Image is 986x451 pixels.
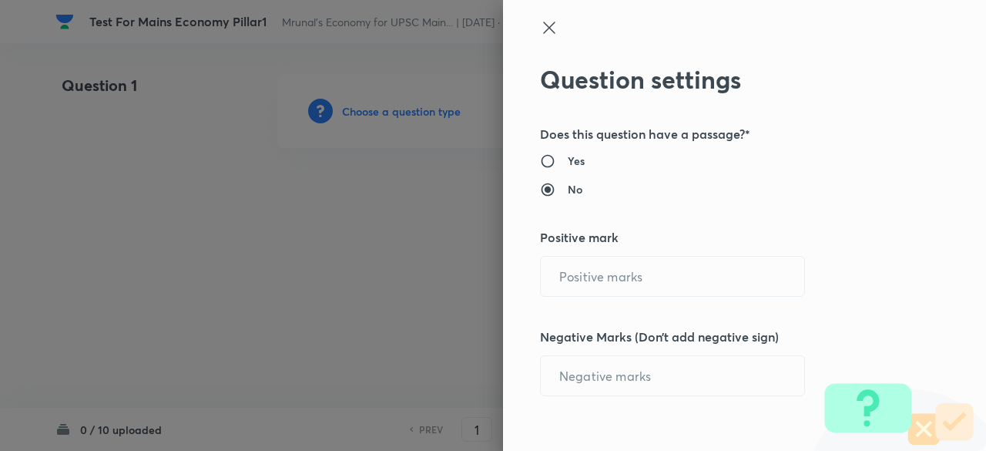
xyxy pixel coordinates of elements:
h2: Question settings [540,65,897,94]
input: Negative marks [541,356,804,395]
h5: Does this question have a passage?* [540,125,897,143]
input: Positive marks [541,257,804,296]
h6: No [568,181,582,197]
h5: Positive mark [540,228,897,247]
h6: Yes [568,153,585,169]
h5: Negative Marks (Don’t add negative sign) [540,328,897,346]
